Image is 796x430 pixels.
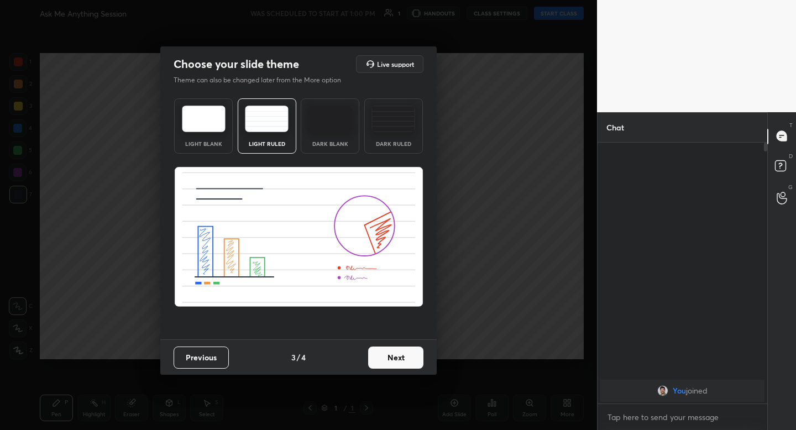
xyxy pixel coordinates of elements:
[297,352,300,363] h4: /
[789,152,793,160] p: D
[673,386,686,395] span: You
[245,106,289,132] img: lightRuledTheme.5fabf969.svg
[371,141,416,146] div: Dark Ruled
[308,106,352,132] img: darkTheme.f0cc69e5.svg
[308,141,352,146] div: Dark Blank
[686,386,708,395] span: joined
[301,352,306,363] h4: 4
[657,385,668,396] img: 1ebc9903cf1c44a29e7bc285086513b0.jpg
[174,57,299,71] h2: Choose your slide theme
[291,352,296,363] h4: 3
[174,75,353,85] p: Theme can also be changed later from the More option
[371,106,415,132] img: darkRuledTheme.de295e13.svg
[181,141,226,146] div: Light Blank
[245,141,289,146] div: Light Ruled
[182,106,226,132] img: lightTheme.e5ed3b09.svg
[598,113,633,142] p: Chat
[174,347,229,369] button: Previous
[174,167,423,307] img: lightRuledThemeBanner.591256ff.svg
[368,347,423,369] button: Next
[377,61,414,67] h5: Live support
[598,377,767,404] div: grid
[789,121,793,129] p: T
[788,183,793,191] p: G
